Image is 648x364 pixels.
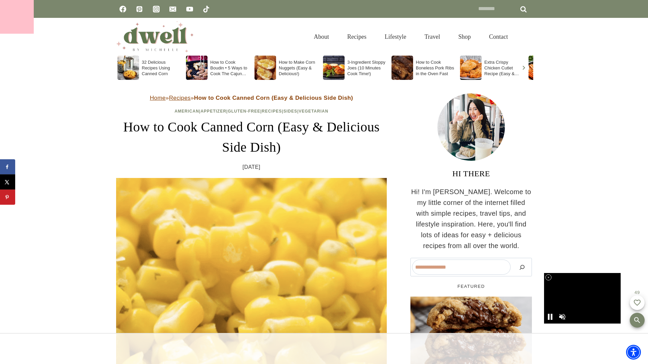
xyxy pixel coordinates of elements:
a: Appetizer [200,109,226,114]
span: » » [150,95,353,101]
a: Recipes [169,95,191,101]
a: Instagram [150,2,163,16]
a: Email [166,2,180,16]
img: DWELL by michelle [116,21,194,52]
a: Vegetarian [299,109,328,114]
a: Home [150,95,166,101]
div: Accessibility Menu [626,345,641,360]
h1: How to Cook Canned Corn (Easy & Delicious Side Dish) [116,117,387,157]
h5: FEATURED [410,283,532,290]
a: Pinterest [133,2,146,16]
a: Travel [415,26,449,48]
h3: HI THERE [410,168,532,180]
span: | | | | | [174,109,328,114]
a: Gluten-Free [228,109,260,114]
a: American [174,109,199,114]
a: Sides [283,109,297,114]
a: Contact [480,26,517,48]
time: [DATE] [243,163,261,172]
nav: Primary Navigation [305,26,517,48]
a: Recipes [262,109,282,114]
a: About [305,26,338,48]
a: TikTok [199,2,213,16]
a: Lifestyle [376,26,415,48]
p: Hi! I'm [PERSON_NAME]. Welcome to my little corner of the internet filled with simple recipes, tr... [410,186,532,251]
a: Facebook [116,2,130,16]
a: Recipes [338,26,376,48]
iframe: Advertisement [201,334,447,364]
strong: How to Cook Canned Corn (Easy & Delicious Side Dish) [194,95,353,101]
a: YouTube [183,2,196,16]
a: Shop [449,26,480,48]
